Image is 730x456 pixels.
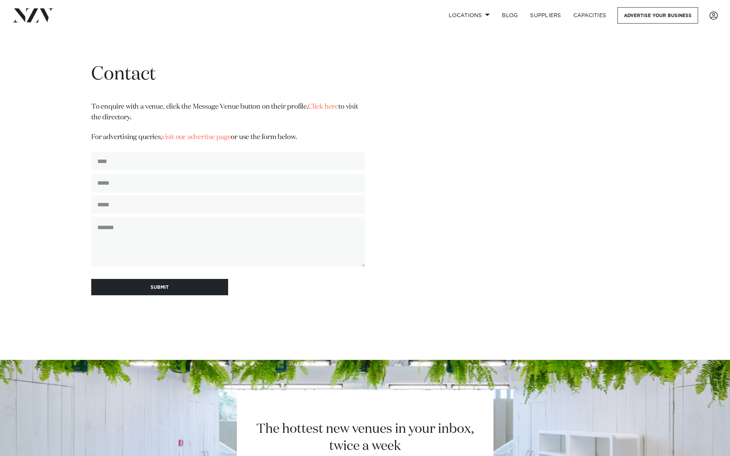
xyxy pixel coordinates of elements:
[567,7,613,24] a: Capacities
[308,103,338,110] a: Click here
[91,102,365,123] p: To enquire with a venue, click the Message Venue button on their profile. to visit the directory.
[443,7,496,24] a: Locations
[91,63,365,87] h1: Contact
[91,279,228,295] button: SUBMIT
[12,8,54,22] img: nzv-logo.png
[247,421,483,455] h2: The hottest new venues in your inbox, twice a week
[496,7,524,24] a: BLOG
[91,132,365,143] p: For advertising queries, or use the form below.
[524,7,567,24] a: SUPPLIERS
[162,134,231,141] a: visit our advertise page
[617,7,698,24] a: Advertise your business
